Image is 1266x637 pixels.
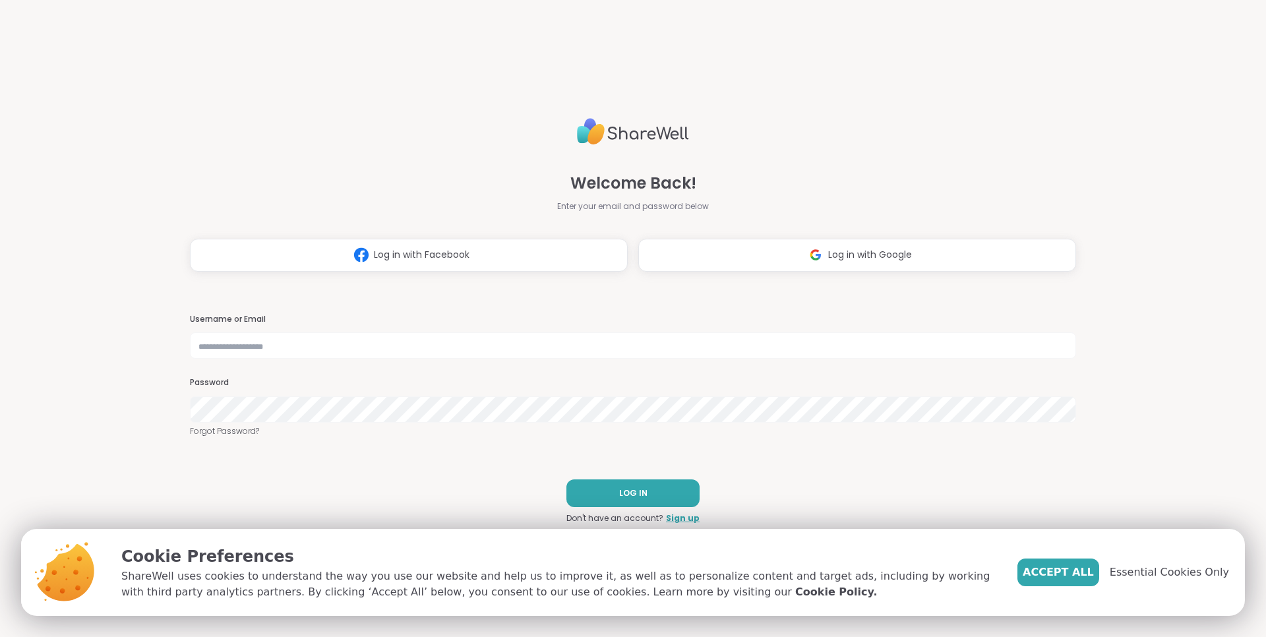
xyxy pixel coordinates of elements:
[803,243,828,267] img: ShareWell Logomark
[638,239,1076,272] button: Log in with Google
[828,248,912,262] span: Log in with Google
[570,171,696,195] span: Welcome Back!
[566,512,663,524] span: Don't have an account?
[795,584,877,600] a: Cookie Policy.
[190,314,1076,325] h3: Username or Email
[666,512,700,524] a: Sign up
[1110,564,1229,580] span: Essential Cookies Only
[619,487,648,499] span: LOG IN
[566,479,700,507] button: LOG IN
[121,568,996,600] p: ShareWell uses cookies to understand the way you use our website and help us to improve it, as we...
[374,248,469,262] span: Log in with Facebook
[190,425,1076,437] a: Forgot Password?
[1017,559,1099,586] button: Accept All
[577,113,689,150] img: ShareWell Logo
[121,545,996,568] p: Cookie Preferences
[190,239,628,272] button: Log in with Facebook
[190,377,1076,388] h3: Password
[1023,564,1094,580] span: Accept All
[349,243,374,267] img: ShareWell Logomark
[557,200,709,212] span: Enter your email and password below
